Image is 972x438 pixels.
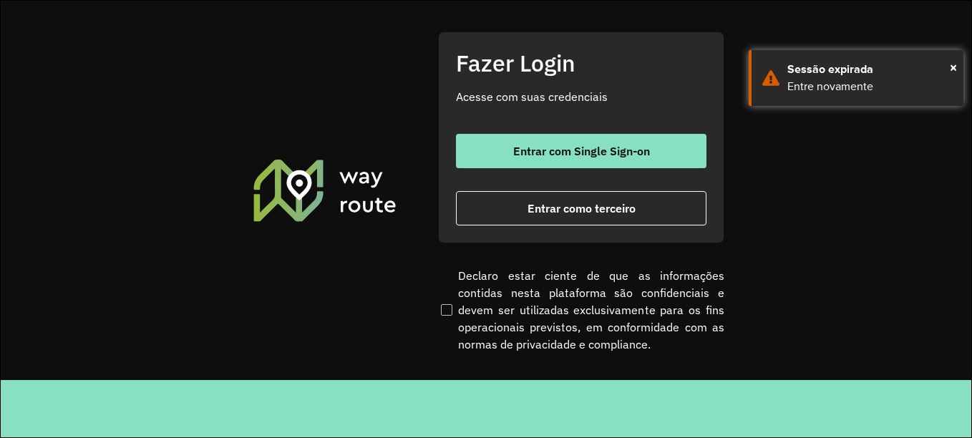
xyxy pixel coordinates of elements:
h2: Fazer Login [456,49,706,77]
label: Declaro estar ciente de que as informações contidas nesta plataforma são confidenciais e devem se... [438,267,724,353]
button: button [456,134,706,168]
span: Entrar com Single Sign-on [513,145,650,157]
span: × [950,57,957,78]
div: Entre novamente [787,78,953,95]
div: Sessão expirada [787,61,953,78]
button: Close [950,57,957,78]
img: Roteirizador AmbevTech [251,157,399,223]
button: button [456,191,706,225]
span: Entrar como terceiro [528,203,636,214]
p: Acesse com suas credenciais [456,88,706,105]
